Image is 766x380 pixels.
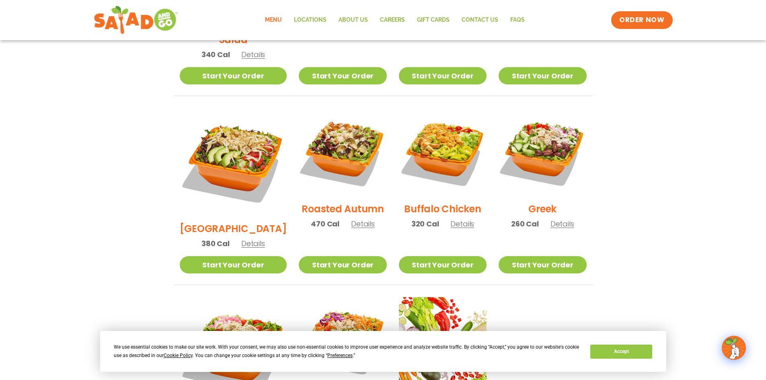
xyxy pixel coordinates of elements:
span: 340 Cal [201,49,230,60]
a: Start Your Order [299,67,386,84]
a: Careers [374,11,411,29]
a: Start Your Order [399,256,487,273]
a: Start Your Order [299,256,386,273]
a: Menu [259,11,288,29]
img: wpChatIcon [723,337,745,359]
span: 380 Cal [201,238,230,249]
span: Preferences [327,353,353,358]
span: 260 Cal [511,218,539,229]
span: Details [241,49,265,60]
a: Start Your Order [499,256,586,273]
span: ORDER NOW [619,15,664,25]
a: Start Your Order [399,67,487,84]
img: Product photo for Greek Salad [499,108,586,196]
nav: Menu [259,11,531,29]
span: Details [450,219,474,229]
a: About Us [333,11,374,29]
span: Details [241,238,265,249]
img: Product photo for Roasted Autumn Salad [299,108,386,196]
a: Start Your Order [499,67,586,84]
h2: Buffalo Chicken [404,202,481,216]
span: Details [351,219,375,229]
button: Accept [590,345,652,359]
a: Contact Us [456,11,504,29]
a: Start Your Order [180,256,287,273]
img: new-SAG-logo-768×292 [94,4,179,36]
a: GIFT CARDS [411,11,456,29]
span: 320 Cal [411,218,439,229]
span: Cookie Policy [164,353,193,358]
div: Cookie Consent Prompt [100,331,666,372]
a: Locations [288,11,333,29]
a: FAQs [504,11,531,29]
span: Details [550,219,574,229]
h2: Roasted Autumn [302,202,384,216]
h2: Greek [528,202,557,216]
img: Product photo for Buffalo Chicken Salad [399,108,487,196]
div: We use essential cookies to make our site work. With your consent, we may also use non-essential ... [114,343,581,360]
a: ORDER NOW [611,11,672,29]
a: Start Your Order [180,67,287,84]
h2: [GEOGRAPHIC_DATA] [180,222,287,236]
img: Product photo for BBQ Ranch Salad [180,108,287,216]
span: 470 Cal [311,218,339,229]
